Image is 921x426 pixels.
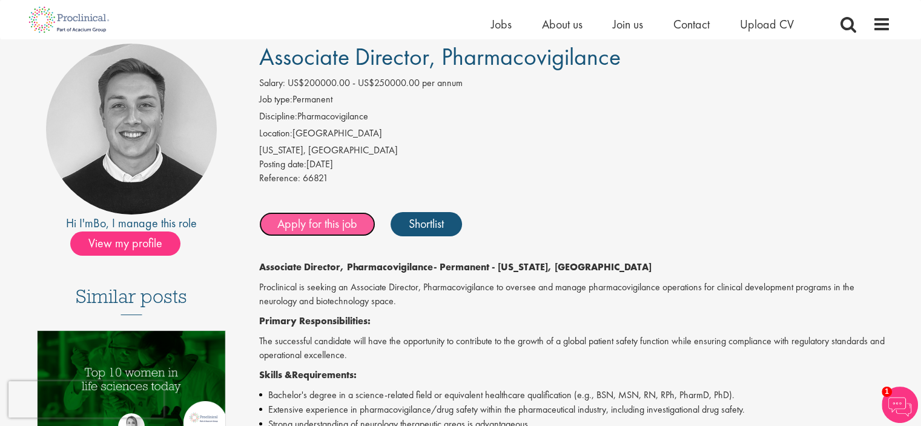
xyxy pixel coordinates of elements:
a: Bo [93,215,106,231]
strong: Requirements: [292,368,357,381]
span: Posting date: [259,158,306,170]
a: Apply for this job [259,212,375,236]
label: Salary: [259,76,285,90]
strong: - Permanent - [US_STATE], [GEOGRAPHIC_DATA] [434,261,652,273]
p: Proclinical is seeking an Associate Director, Pharmacovigilance to oversee and manage pharmacovig... [259,281,891,308]
label: Location: [259,127,292,141]
label: Discipline: [259,110,297,124]
li: [GEOGRAPHIC_DATA] [259,127,891,144]
a: Join us [613,16,643,32]
span: 1 [882,387,892,397]
span: US$200000.00 - US$250000.00 per annum [288,76,463,89]
p: The successful candidate will have the opportunity to contribute to the growth of a global patien... [259,334,891,362]
a: Contact [673,16,710,32]
iframe: reCAPTCHA [8,381,163,418]
a: Shortlist [391,212,462,236]
strong: Primary Responsibilities: [259,315,371,327]
span: View my profile [70,231,180,256]
a: Upload CV [740,16,794,32]
label: Reference: [259,171,300,185]
label: Job type: [259,93,292,107]
strong: Associate Director, Pharmacovigilance [259,261,434,273]
div: Hi I'm , I manage this role [31,215,233,232]
span: Associate Director, Pharmacovigilance [259,41,621,72]
img: Chatbot [882,387,918,423]
li: Permanent [259,93,891,110]
div: [US_STATE], [GEOGRAPHIC_DATA] [259,144,891,158]
li: Extensive experience in pharmacovigilance/drug safety within the pharmaceutical industry, includi... [259,402,891,417]
li: Pharmacovigilance [259,110,891,127]
strong: Skills & [259,368,292,381]
a: Jobs [491,16,512,32]
span: 66821 [303,171,328,184]
li: Bachelor's degree in a science-related field or equivalent healthcare qualification (e.g., BSN, M... [259,388,891,402]
div: [DATE] [259,158,891,171]
h3: Similar posts [76,286,187,315]
a: About us [542,16,583,32]
a: View my profile [70,234,193,250]
img: imeage of recruiter Bo Forsen [46,44,217,215]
